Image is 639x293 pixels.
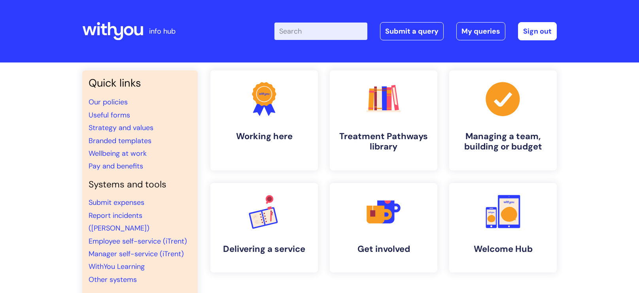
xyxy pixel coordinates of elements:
[274,23,367,40] input: Search
[217,244,312,254] h4: Delivering a service
[149,25,176,38] p: info hub
[217,131,312,142] h4: Working here
[89,136,151,146] a: Branded templates
[456,22,505,40] a: My queries
[210,70,318,170] a: Working here
[89,198,144,207] a: Submit expenses
[89,275,137,284] a: Other systems
[518,22,557,40] a: Sign out
[274,22,557,40] div: | -
[89,211,149,233] a: Report incidents ([PERSON_NAME])
[336,244,431,254] h4: Get involved
[89,236,187,246] a: Employee self-service (iTrent)
[89,179,191,190] h4: Systems and tools
[336,131,431,152] h4: Treatment Pathways library
[456,131,550,152] h4: Managing a team, building or budget
[449,70,557,170] a: Managing a team, building or budget
[89,249,184,259] a: Manager self-service (iTrent)
[89,110,130,120] a: Useful forms
[89,149,147,158] a: Wellbeing at work
[330,70,437,170] a: Treatment Pathways library
[449,183,557,272] a: Welcome Hub
[89,262,145,271] a: WithYou Learning
[89,97,128,107] a: Our policies
[380,22,444,40] a: Submit a query
[330,183,437,272] a: Get involved
[89,161,143,171] a: Pay and benefits
[89,123,153,132] a: Strategy and values
[456,244,550,254] h4: Welcome Hub
[210,183,318,272] a: Delivering a service
[89,77,191,89] h3: Quick links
